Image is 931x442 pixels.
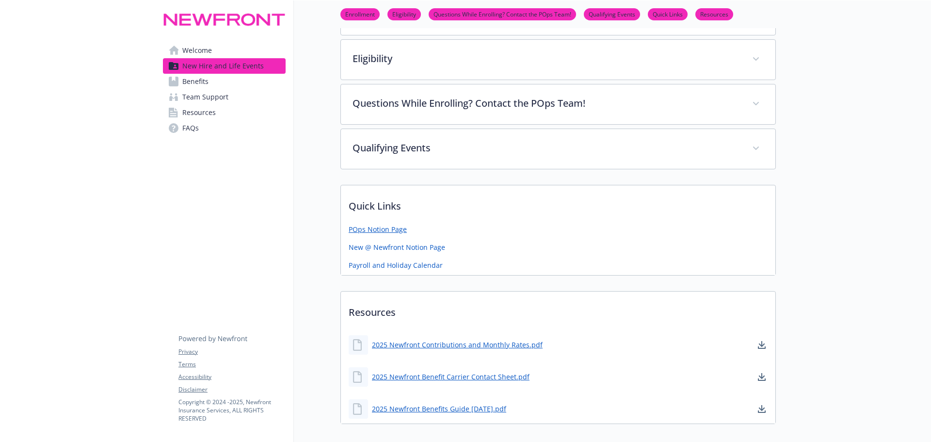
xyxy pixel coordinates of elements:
[182,105,216,120] span: Resources
[756,371,768,383] a: download document
[349,242,445,252] a: New @ Newfront Notion Page
[178,398,285,423] p: Copyright © 2024 - 2025 , Newfront Insurance Services, ALL RIGHTS RESERVED
[372,340,543,350] a: 2025 Newfront Contributions and Monthly Rates.pdf
[163,105,286,120] a: Resources
[163,120,286,136] a: FAQs
[341,185,775,221] p: Quick Links
[163,43,286,58] a: Welcome
[584,9,640,18] a: Qualifying Events
[178,385,285,394] a: Disclaimer
[429,9,576,18] a: Questions While Enrolling? Contact the POps Team!
[182,43,212,58] span: Welcome
[178,373,285,381] a: Accessibility
[340,9,380,18] a: Enrollment
[387,9,421,18] a: Eligibility
[353,141,740,155] p: Qualifying Events
[182,58,264,74] span: New Hire and Life Events
[349,260,443,270] a: Payroll and Holiday Calendar
[163,74,286,89] a: Benefits
[163,58,286,74] a: New Hire and Life Events
[349,224,407,234] a: POps Notion Page
[341,84,775,124] div: Questions While Enrolling? Contact the POps Team!
[341,292,775,327] p: Resources
[182,120,199,136] span: FAQs
[182,74,209,89] span: Benefits
[695,9,733,18] a: Resources
[178,347,285,356] a: Privacy
[756,403,768,415] a: download document
[341,40,775,80] div: Eligibility
[182,89,228,105] span: Team Support
[372,372,530,382] a: 2025 Newfront Benefit Carrier Contact Sheet.pdf
[756,339,768,351] a: download document
[341,129,775,169] div: Qualifying Events
[178,360,285,369] a: Terms
[353,51,740,66] p: Eligibility
[648,9,688,18] a: Quick Links
[353,96,740,111] p: Questions While Enrolling? Contact the POps Team!
[372,404,506,414] a: 2025 Newfront Benefits Guide [DATE].pdf
[163,89,286,105] a: Team Support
